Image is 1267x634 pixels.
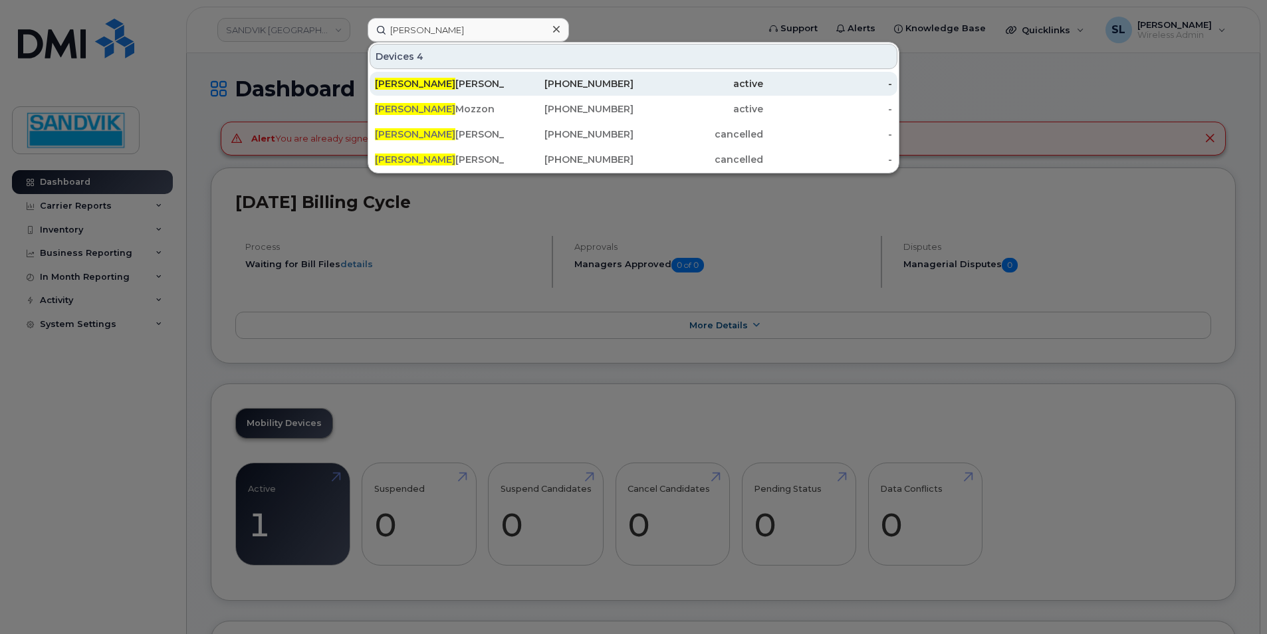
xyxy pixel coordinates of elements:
[505,77,634,90] div: [PHONE_NUMBER]
[505,102,634,116] div: [PHONE_NUMBER]
[375,77,505,90] div: [PERSON_NAME]
[763,153,893,166] div: -
[375,102,505,116] div: Mozzon
[505,153,634,166] div: [PHONE_NUMBER]
[505,128,634,141] div: [PHONE_NUMBER]
[375,128,455,140] span: [PERSON_NAME]
[763,77,893,90] div: -
[633,128,763,141] div: cancelled
[370,148,897,171] a: [PERSON_NAME][PERSON_NAME][PHONE_NUMBER]cancelled-
[375,78,455,90] span: [PERSON_NAME]
[763,102,893,116] div: -
[633,77,763,90] div: active
[633,102,763,116] div: active
[375,154,455,165] span: [PERSON_NAME]
[763,128,893,141] div: -
[375,103,455,115] span: [PERSON_NAME]
[375,128,505,141] div: [PERSON_NAME]
[370,122,897,146] a: [PERSON_NAME][PERSON_NAME][PHONE_NUMBER]cancelled-
[633,153,763,166] div: cancelled
[370,97,897,121] a: [PERSON_NAME]Mozzon[PHONE_NUMBER]active-
[370,44,897,69] div: Devices
[370,72,897,96] a: [PERSON_NAME][PERSON_NAME][PHONE_NUMBER]active-
[375,153,505,166] div: [PERSON_NAME]
[417,50,423,63] span: 4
